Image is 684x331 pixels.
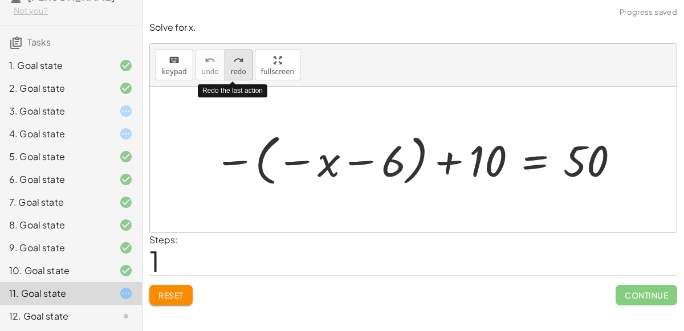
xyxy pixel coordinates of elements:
[156,50,193,80] button: keyboardkeypad
[169,54,180,67] i: keyboard
[202,68,219,76] span: undo
[119,150,133,164] i: Task finished and correct.
[233,54,244,67] i: redo
[9,287,101,300] div: 11. Goal state
[9,127,101,141] div: 4. Goal state
[198,84,267,97] div: Redo the last action
[149,234,178,246] label: Steps:
[119,104,133,118] i: Task started.
[620,7,677,18] span: Progress saved
[119,195,133,209] i: Task finished and correct.
[9,309,101,323] div: 12. Goal state
[231,68,246,76] span: redo
[119,241,133,255] i: Task finished and correct.
[9,241,101,255] div: 9. Goal state
[158,290,184,300] span: Reset
[149,243,160,278] span: 1
[119,264,133,277] i: Task finished and correct.
[119,218,133,232] i: Task finished and correct.
[255,50,300,80] button: fullscreen
[9,218,101,232] div: 8. Goal state
[9,264,101,277] div: 10. Goal state
[205,54,215,67] i: undo
[149,21,677,34] p: Solve for x.
[119,59,133,72] i: Task finished and correct.
[119,287,133,300] i: Task started.
[162,68,187,76] span: keypad
[119,173,133,186] i: Task finished and correct.
[149,285,193,305] button: Reset
[119,127,133,141] i: Task started.
[14,5,133,17] div: Not you?
[27,36,51,48] span: Tasks
[9,104,101,118] div: 3. Goal state
[9,195,101,209] div: 7. Goal state
[9,173,101,186] div: 6. Goal state
[9,150,101,164] div: 5. Goal state
[196,50,225,80] button: undoundo
[261,68,294,76] span: fullscreen
[225,50,253,80] button: redoredo
[9,59,101,72] div: 1. Goal state
[119,81,133,95] i: Task finished and correct.
[9,81,101,95] div: 2. Goal state
[119,309,133,323] i: Task not started.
